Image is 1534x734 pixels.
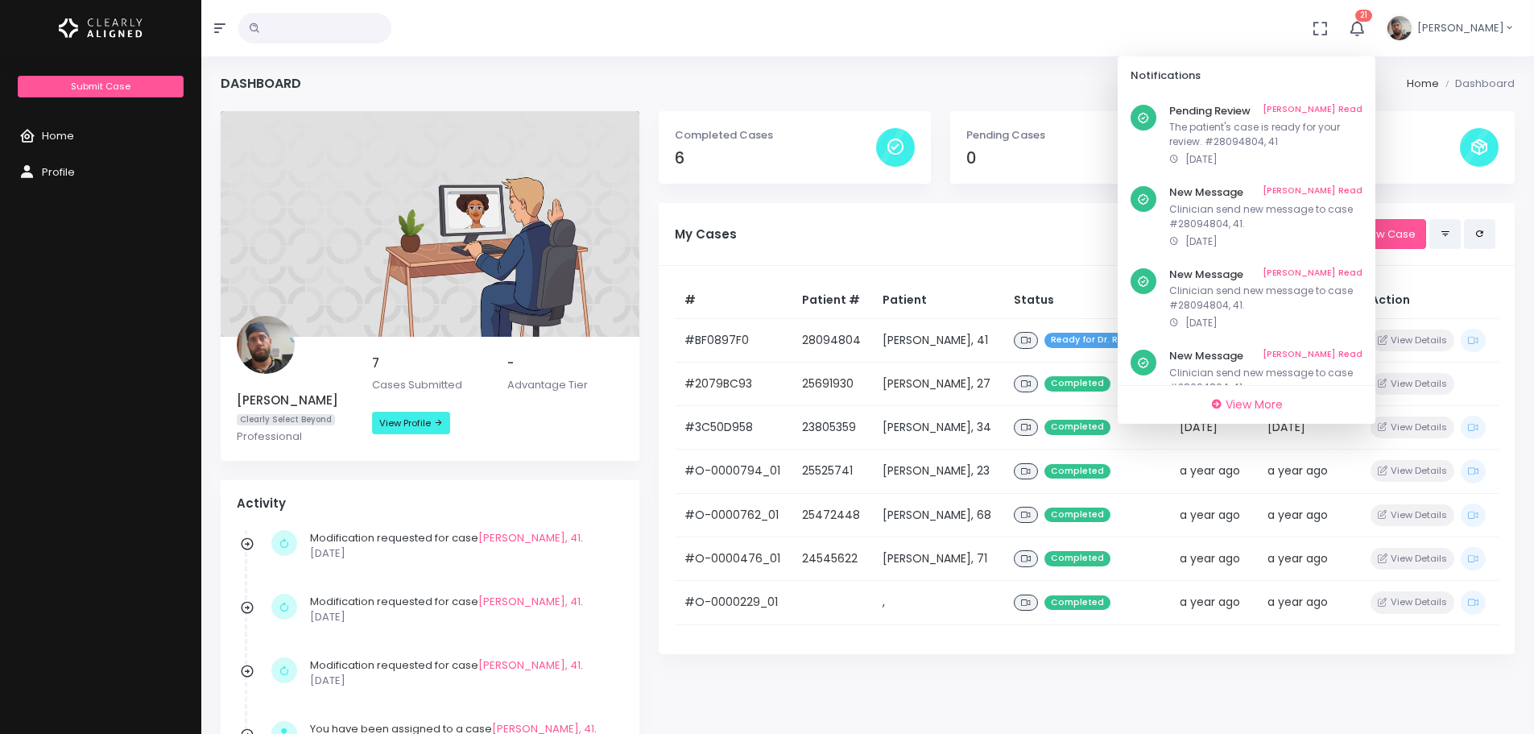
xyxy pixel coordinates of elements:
[372,356,488,371] h5: 7
[1118,95,1375,385] div: scrollable content
[873,405,1004,449] td: [PERSON_NAME], 34
[1169,202,1362,231] p: Clinician send new message to case #28094804, 41.
[1118,176,1375,259] a: New Message[PERSON_NAME] ReadClinician send new message to case #28094804, 41.[DATE]
[1169,268,1362,281] h6: New Message
[237,429,353,445] p: Professional
[1044,376,1110,392] span: Completed
[675,227,1313,242] h5: My Cases
[1417,20,1504,36] span: [PERSON_NAME]
[873,318,1004,362] td: [PERSON_NAME], 41
[1169,350,1362,363] h6: New Message
[1118,56,1375,424] div: 21
[1371,591,1453,613] button: View Details
[507,377,623,393] p: Advantage Tier
[1371,504,1453,526] button: View Details
[873,450,1004,493] td: [PERSON_NAME], 23
[1371,548,1453,570] button: View Details
[675,537,793,580] td: #O-0000476_01
[372,377,488,393] p: Cases Submitted
[1124,392,1369,417] a: View More
[1371,460,1453,482] button: View Details
[507,356,623,371] h5: -
[675,493,793,537] td: #O-0000762_01
[1258,581,1361,624] td: a year ago
[1258,450,1361,493] td: a year ago
[792,282,873,319] th: Patient #
[310,594,615,625] div: Modification requested for case .
[873,282,1004,319] th: Patient
[1170,581,1258,624] td: a year ago
[478,657,581,673] a: [PERSON_NAME], 41
[792,318,873,362] td: 28094804
[1361,282,1499,319] th: Action
[478,530,581,545] a: [PERSON_NAME], 41
[1170,493,1258,537] td: a year ago
[1407,76,1439,92] li: Home
[71,80,130,93] span: Submit Case
[310,530,615,562] div: Modification requested for case .
[675,450,793,493] td: #O-0000794_01
[966,127,1168,143] p: Pending Cases
[1185,152,1218,166] span: [DATE]
[1044,508,1110,523] span: Completed
[59,11,143,45] img: Logo Horizontal
[1355,10,1372,22] span: 21
[873,363,1004,406] td: [PERSON_NAME], 27
[1118,95,1375,177] a: Pending Review[PERSON_NAME] ReadThe patient's case is ready for your review. #28094804, 41[DATE]
[1169,186,1362,199] h6: New Message
[675,363,793,406] td: #2079BC93
[42,164,75,180] span: Profile
[792,363,873,406] td: 25691930
[1044,420,1110,435] span: Completed
[1263,105,1362,118] a: [PERSON_NAME] Read
[1131,69,1343,82] h6: Notifications
[1371,373,1453,395] button: View Details
[675,127,876,143] p: Completed Cases
[966,149,1168,168] h4: 0
[42,128,74,143] span: Home
[237,414,335,426] span: Clearly Select Beyond
[1185,316,1218,330] span: [DATE]
[675,149,876,168] h4: 6
[675,282,793,319] th: #
[1371,417,1453,438] button: View Details
[18,76,183,97] a: Submit Case
[310,673,615,689] p: [DATE]
[1169,120,1362,149] p: The patient's case is ready for your review. #28094804, 41
[221,76,301,91] h4: Dashboard
[1044,464,1110,479] span: Completed
[1044,333,1150,348] span: Ready for Dr. Review
[873,581,1004,624] td: ,
[1258,537,1361,580] td: a year ago
[1004,282,1170,319] th: Status
[1263,186,1362,199] a: [PERSON_NAME] Read
[792,537,873,580] td: 24545622
[675,581,793,624] td: #O-0000229_01
[1170,537,1258,580] td: a year ago
[1258,405,1361,449] td: [DATE]
[372,412,450,434] a: View Profile
[1263,268,1362,281] a: [PERSON_NAME] Read
[1169,105,1362,118] h6: Pending Review
[310,545,615,562] p: [DATE]
[1044,551,1110,566] span: Completed
[1170,405,1258,449] td: [DATE]
[1185,234,1218,248] span: [DATE]
[1118,340,1375,422] a: New Message[PERSON_NAME] ReadClinician send new message to case #28094804, 41.
[478,594,581,609] a: [PERSON_NAME], 41
[873,493,1004,537] td: [PERSON_NAME], 68
[310,609,615,625] p: [DATE]
[237,496,623,511] h4: Activity
[1263,350,1362,363] a: [PERSON_NAME] Read
[1169,284,1362,313] p: Clinician send new message to case #28094804, 41.
[873,537,1004,580] td: [PERSON_NAME], 71
[675,318,793,362] td: #BF0897F0
[1371,330,1453,351] button: View Details
[792,450,873,493] td: 25525741
[1118,259,1375,341] a: New Message[PERSON_NAME] ReadClinician send new message to case #28094804, 41.[DATE]
[1226,396,1283,413] span: View More
[1385,14,1414,43] img: Header Avatar
[675,405,793,449] td: #3C50D958
[1170,450,1258,493] td: a year ago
